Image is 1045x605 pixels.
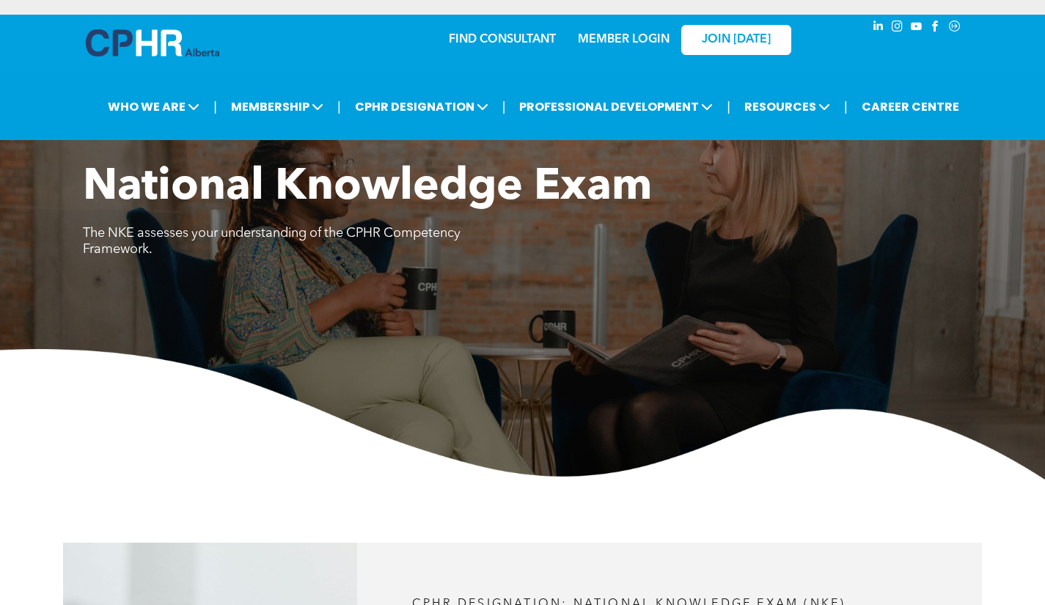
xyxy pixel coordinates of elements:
span: CPHR DESIGNATION [351,93,493,120]
img: A blue and white logo for cp alberta [86,29,219,56]
a: Social network [947,18,963,38]
a: instagram [890,18,906,38]
span: RESOURCES [740,93,835,120]
span: JOIN [DATE] [702,33,771,47]
li: | [727,92,730,122]
span: WHO WE ARE [103,93,204,120]
a: FIND CONSULTANT [449,34,556,45]
a: facebook [928,18,944,38]
li: | [213,92,217,122]
a: linkedin [870,18,887,38]
li: | [844,92,848,122]
span: MEMBERSHIP [227,93,328,120]
li: | [337,92,341,122]
li: | [502,92,506,122]
span: National Knowledge Exam [83,166,652,210]
a: JOIN [DATE] [681,25,791,55]
a: CAREER CENTRE [857,93,964,120]
a: MEMBER LOGIN [578,34,670,45]
a: youtube [909,18,925,38]
span: The NKE assesses your understanding of the CPHR Competency Framework. [83,227,461,256]
span: PROFESSIONAL DEVELOPMENT [515,93,717,120]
